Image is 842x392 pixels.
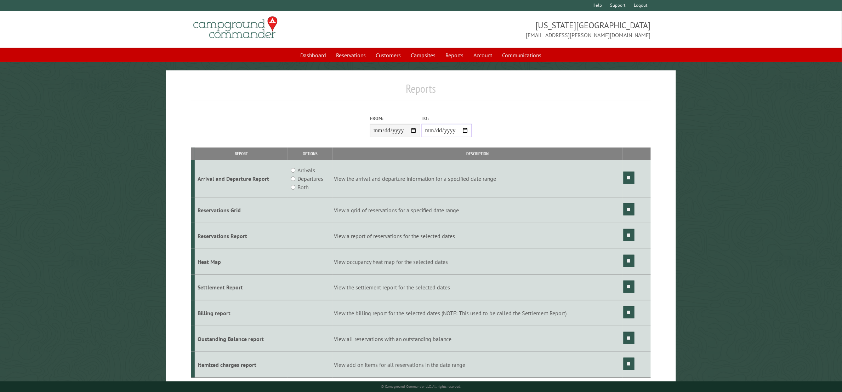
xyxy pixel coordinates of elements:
small: © Campground Commander LLC. All rights reserved. [381,384,461,389]
td: View the billing report for the selected dates (NOTE: This used to be called the Settlement Report) [333,300,622,326]
a: Campsites [407,48,440,62]
td: Itemized charges report [195,352,288,377]
a: Dashboard [296,48,331,62]
label: From: [370,115,420,122]
td: Oustanding Balance report [195,326,288,352]
a: Communications [498,48,546,62]
img: Campground Commander [191,14,280,41]
a: Customers [372,48,405,62]
a: Reports [442,48,468,62]
td: View a grid of reservations for a specified date range [333,197,622,223]
label: Arrivals [297,166,315,174]
td: Reservations Grid [195,197,288,223]
td: Arrival and Departure Report [195,160,288,197]
td: View all reservations with an outstanding balance [333,326,622,352]
th: Description [333,148,622,160]
label: Both [297,183,308,191]
td: Heat Map [195,249,288,275]
label: To: [422,115,472,122]
td: View a report of reservations for the selected dates [333,223,622,249]
label: Departures [297,174,323,183]
a: Account [470,48,497,62]
td: Billing report [195,300,288,326]
td: View the arrival and departure information for a specified date range [333,160,622,197]
td: Reservations Report [195,223,288,249]
span: [US_STATE][GEOGRAPHIC_DATA] [EMAIL_ADDRESS][PERSON_NAME][DOMAIN_NAME] [421,19,651,39]
a: Reservations [332,48,370,62]
h1: Reports [191,82,650,101]
td: View add on items for all reservations in the date range [333,352,622,377]
th: Report [195,148,288,160]
td: View occupancy heat map for the selected dates [333,249,622,275]
td: Settlement Report [195,275,288,300]
td: View the settlement report for the selected dates [333,275,622,300]
th: Options [288,148,333,160]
